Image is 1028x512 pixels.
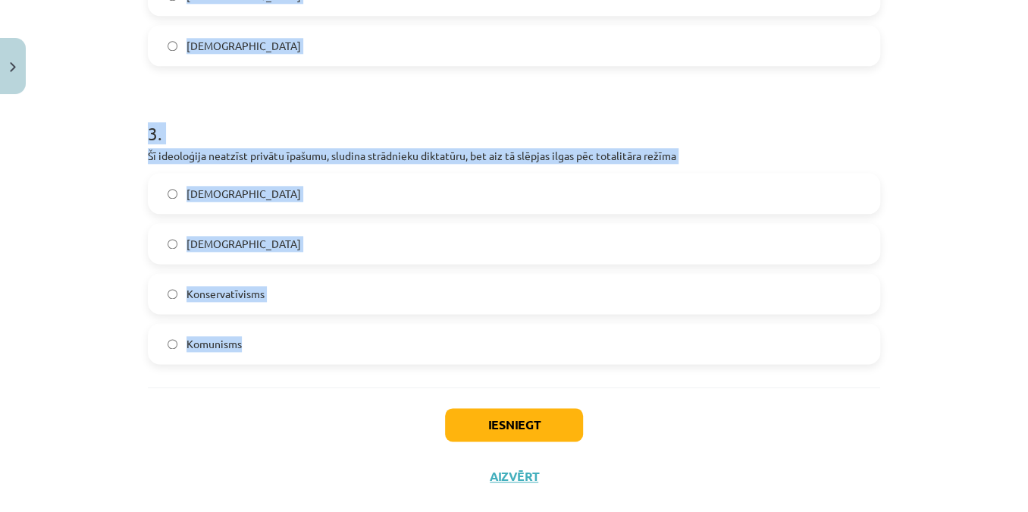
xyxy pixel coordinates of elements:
[148,148,880,164] p: Šī ideoloģija neatzīst privātu īpašumu, sludina strādnieku diktatūru, bet aiz tā slēpjas ilgas pē...
[186,236,301,252] span: [DEMOGRAPHIC_DATA]
[168,41,177,51] input: [DEMOGRAPHIC_DATA]
[168,339,177,349] input: Komunisms
[186,186,301,202] span: [DEMOGRAPHIC_DATA]
[186,336,242,352] span: Komunisms
[168,189,177,199] input: [DEMOGRAPHIC_DATA]
[10,62,16,72] img: icon-close-lesson-0947bae3869378f0d4975bcd49f059093ad1ed9edebbc8119c70593378902aed.svg
[168,239,177,249] input: [DEMOGRAPHIC_DATA]
[186,286,265,302] span: Konservatīvisms
[148,96,880,143] h1: 3 .
[445,408,583,441] button: Iesniegt
[168,289,177,299] input: Konservatīvisms
[485,469,543,484] button: Aizvērt
[186,38,301,54] span: [DEMOGRAPHIC_DATA]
